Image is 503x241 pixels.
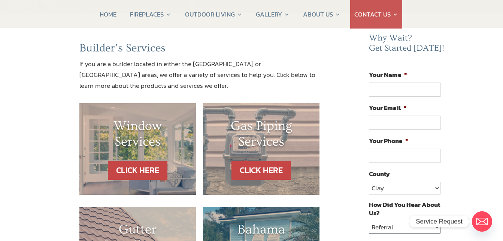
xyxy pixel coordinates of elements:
[231,161,291,180] a: CLICK HERE
[218,118,304,154] h1: Gas Piping Services
[369,170,390,178] label: County
[79,41,320,59] h2: Builder’s Services
[369,33,446,57] h2: Why Wait? Get Started [DATE]!
[94,118,181,154] h1: Window Services
[108,161,167,180] a: CLICK HERE
[79,59,320,91] p: If you are a builder located in either the [GEOGRAPHIC_DATA] or [GEOGRAPHIC_DATA] areas, we offer...
[369,71,407,79] label: Your Name
[369,200,440,217] label: How Did You Hear About Us?
[369,137,408,145] label: Your Phone
[369,104,407,112] label: Your Email
[472,211,492,232] a: Email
